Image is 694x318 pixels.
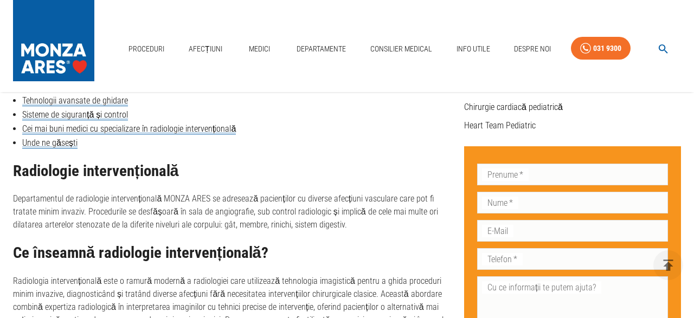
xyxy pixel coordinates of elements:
a: Info Utile [452,38,494,60]
a: 031 9300 [571,37,631,60]
p: Departamentul de radiologie intervențională MONZA ARES se adresează pacienților cu diverse afecți... [13,192,455,231]
a: Chirurgie cardiacă pediatrică [464,102,563,112]
a: Medici [242,38,277,60]
a: Despre Noi [510,38,555,60]
a: Sisteme de siguranță și control [22,109,128,120]
div: 031 9300 [593,42,621,55]
a: Unde ne găsești [22,138,78,148]
a: Proceduri [124,38,169,60]
a: Consilier Medical [366,38,436,60]
a: Cei mai buni medici cu specializare în radiologie intervențională [22,124,236,134]
h2: Radiologie intervențională [13,163,455,180]
a: Tehnologii avansate de ghidare [22,95,128,106]
a: Heart Team Pediatric [464,120,536,131]
a: Afecțiuni [184,38,227,60]
h2: Ce înseamnă radiologie intervențională? [13,244,455,262]
button: delete [653,250,683,280]
a: Departamente [292,38,350,60]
